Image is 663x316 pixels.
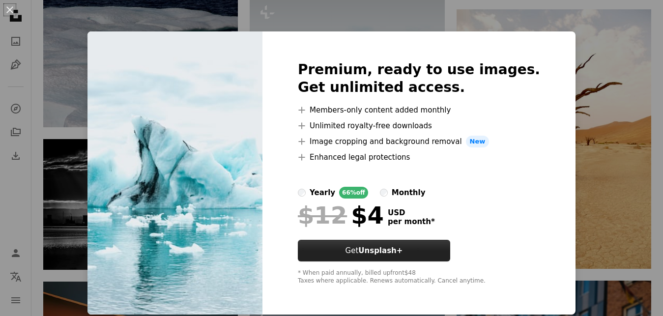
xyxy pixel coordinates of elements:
div: yearly [310,187,335,199]
span: per month * [388,217,435,226]
div: 66% off [339,187,368,199]
div: $4 [298,202,384,228]
li: Unlimited royalty-free downloads [298,120,540,132]
div: monthly [392,187,426,199]
h2: Premium, ready to use images. Get unlimited access. [298,61,540,96]
div: * When paid annually, billed upfront $48 Taxes where applicable. Renews automatically. Cancel any... [298,269,540,285]
input: yearly66%off [298,189,306,197]
strong: Unsplash+ [358,246,403,255]
img: premium_photo-1664361480315-ba09a7dfdd4c [87,31,262,315]
span: $12 [298,202,347,228]
span: New [466,136,490,147]
li: Enhanced legal protections [298,151,540,163]
input: monthly [380,189,388,197]
li: Image cropping and background removal [298,136,540,147]
button: GetUnsplash+ [298,240,450,261]
span: USD [388,208,435,217]
li: Members-only content added monthly [298,104,540,116]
